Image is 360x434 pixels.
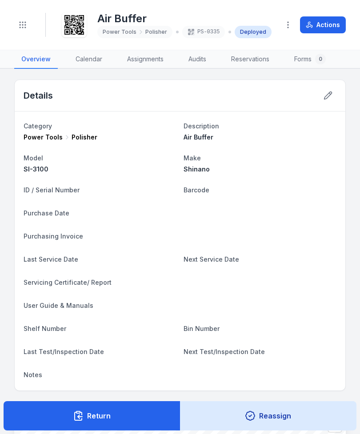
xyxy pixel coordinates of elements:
span: Last Service Date [24,255,78,263]
span: Power Tools [24,133,63,142]
button: Toggle navigation [14,16,31,33]
span: Shinano [184,165,210,173]
a: Overview [14,50,58,69]
span: Model [24,154,43,162]
span: Shelf Number [24,325,66,332]
a: Audits [181,50,213,69]
span: Bin Number [184,325,220,332]
div: 0 [315,54,326,64]
span: Polisher [72,133,97,142]
a: Forms0 [287,50,333,69]
span: SI-3100 [24,165,48,173]
span: Notes [24,371,42,378]
h1: Air Buffer [97,12,272,26]
button: Actions [300,16,346,33]
span: Power Tools [103,28,136,36]
span: Last Test/Inspection Date [24,348,104,355]
span: Purchasing Invoice [24,232,83,240]
a: Calendar [68,50,109,69]
div: PS-0335 [182,26,225,38]
span: Make [184,154,201,162]
span: User Guide & Manuals [24,302,93,309]
span: ID / Serial Number [24,186,80,194]
h2: Details [24,89,53,102]
span: Servicing Certificate/ Report [24,279,112,286]
a: Assignments [120,50,171,69]
span: Air Buffer [184,133,213,141]
span: Purchase Date [24,209,69,217]
span: Barcode [184,186,209,194]
div: Deployed [235,26,272,38]
span: Description [184,122,219,130]
span: Next Service Date [184,255,239,263]
button: Reassign [180,401,357,430]
span: Category [24,122,52,130]
span: Next Test/Inspection Date [184,348,265,355]
button: Return [4,401,180,430]
span: Polisher [145,28,167,36]
a: Reservations [224,50,276,69]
